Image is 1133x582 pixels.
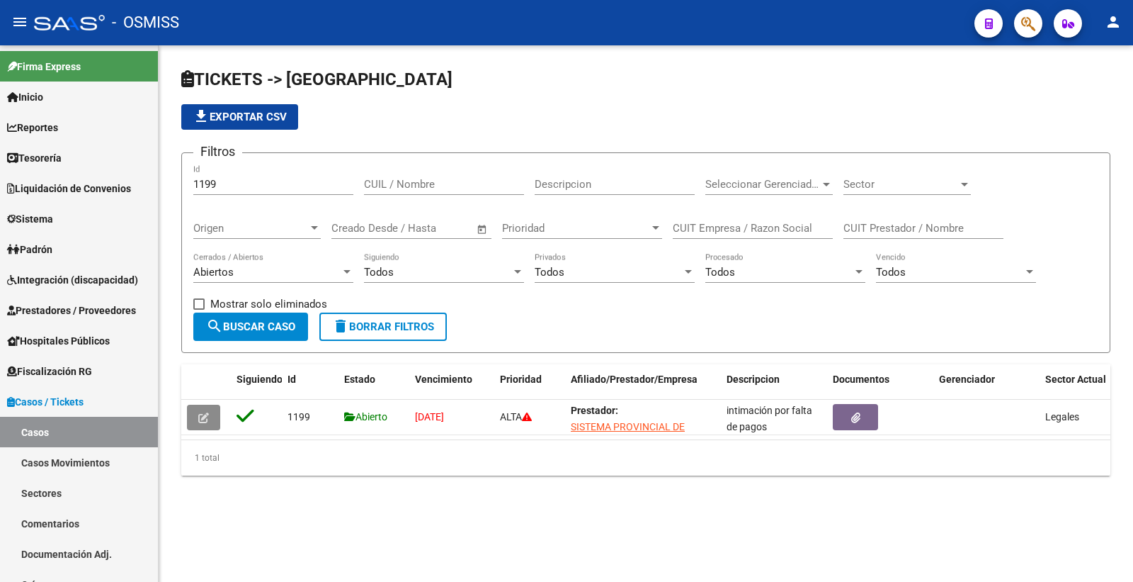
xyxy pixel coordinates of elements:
span: ALTA [500,411,532,422]
datatable-header-cell: Afiliado/Prestador/Empresa [565,364,721,411]
mat-icon: menu [11,13,28,30]
span: Origen [193,222,308,235]
span: Gerenciador [939,374,995,385]
span: Todos [364,266,394,279]
datatable-header-cell: Sector Actual [1040,364,1125,411]
span: Inicio [7,89,43,105]
span: [DATE] [415,411,444,422]
strong: Prestador: [571,405,618,416]
span: Borrar Filtros [332,320,434,333]
datatable-header-cell: Gerenciador [933,364,1040,411]
span: Prioridad [500,374,542,385]
button: Open calendar [474,221,491,237]
span: Todos [876,266,906,279]
span: Fiscalización RG [7,364,92,379]
span: - OSMISS [112,7,179,38]
span: Padrón [7,242,52,257]
span: TICKETS -> [GEOGRAPHIC_DATA] [181,69,452,89]
span: Casos / Tickets [7,394,84,410]
span: Todos [705,266,735,279]
mat-icon: file_download [193,108,210,125]
span: Buscar Caso [206,320,295,333]
input: Fecha fin [402,222,470,235]
datatable-header-cell: Descripcion [721,364,827,411]
span: Vencimiento [415,374,472,385]
span: Integración (discapacidad) [7,272,138,288]
mat-icon: person [1105,13,1122,30]
datatable-header-cell: Siguiendo [231,364,282,411]
span: Sector [843,178,958,191]
input: Fecha inicio [331,222,389,235]
mat-icon: delete [332,318,349,335]
div: 1 total [181,440,1110,476]
span: Sistema [7,211,53,227]
span: Prestadores / Proveedores [7,303,136,318]
span: Sector Actual [1045,374,1106,385]
datatable-header-cell: Id [282,364,338,411]
span: Afiliado/Prestador/Empresa [571,374,698,385]
span: 1199 [287,411,310,422]
mat-icon: search [206,318,223,335]
span: Todos [535,266,564,279]
span: Legales [1045,411,1079,422]
button: Borrar Filtros [319,313,447,341]
datatable-header-cell: Prioridad [494,364,565,411]
span: Siguiendo [237,374,283,385]
button: Buscar Caso [193,313,308,341]
iframe: Intercom live chat [1085,534,1119,568]
h3: Filtros [193,142,242,162]
span: Abierto [344,411,387,422]
button: Exportar CSV [181,104,298,130]
span: Prioridad [502,222,649,235]
span: Estado [344,374,375,385]
span: SISTEMA PROVINCIAL DE SALUD [571,421,685,449]
span: Reportes [7,120,58,135]
datatable-header-cell: Vencimiento [409,364,494,411]
span: Descripcion [727,374,780,385]
span: Tesorería [7,150,62,166]
span: intimación por falta de pagos $1.704.358,78 [727,405,812,449]
span: Documentos [833,374,889,385]
span: Seleccionar Gerenciador [705,178,820,191]
datatable-header-cell: Estado [338,364,409,411]
span: Liquidación de Convenios [7,181,131,196]
span: Abiertos [193,266,234,279]
span: Mostrar solo eliminados [210,296,327,313]
span: Exportar CSV [193,111,287,123]
span: Hospitales Públicos [7,333,110,349]
span: Id [287,374,296,385]
span: Firma Express [7,59,81,74]
datatable-header-cell: Documentos [827,364,933,411]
